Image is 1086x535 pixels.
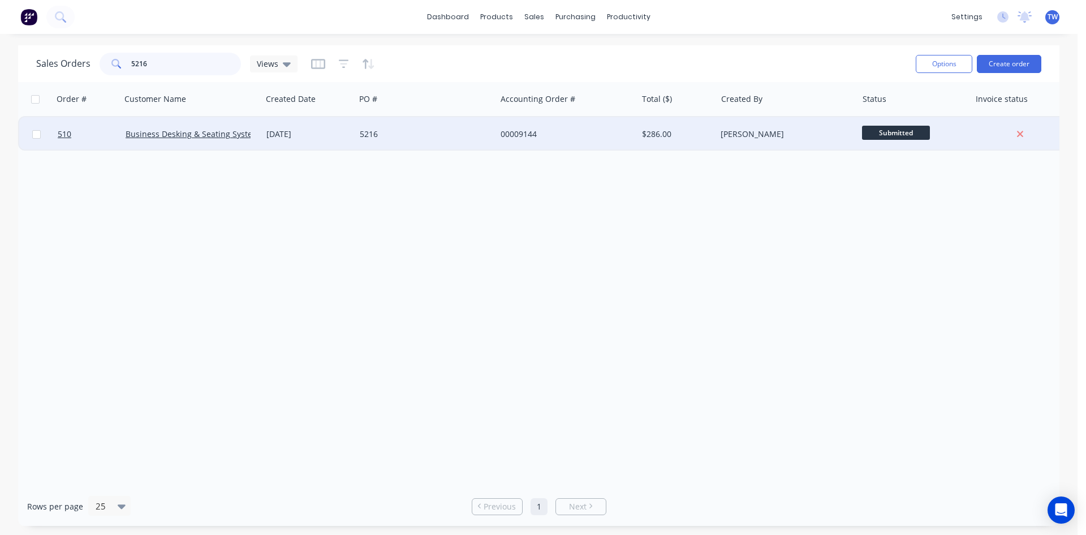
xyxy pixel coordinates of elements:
[977,55,1041,73] button: Create order
[556,501,606,512] a: Next page
[721,129,846,140] div: [PERSON_NAME]
[642,129,708,140] div: $286.00
[57,93,87,105] div: Order #
[601,8,656,25] div: productivity
[501,129,626,140] div: 00009144
[131,53,242,75] input: Search...
[721,93,762,105] div: Created By
[475,8,519,25] div: products
[58,117,126,151] a: 510
[550,8,601,25] div: purchasing
[266,93,316,105] div: Created Date
[1048,12,1058,22] span: TW
[569,501,587,512] span: Next
[421,8,475,25] a: dashboard
[124,93,186,105] div: Customer Name
[501,93,575,105] div: Accounting Order #
[126,129,264,139] a: Business Desking & Seating Systems
[642,93,672,105] div: Total ($)
[519,8,550,25] div: sales
[976,93,1028,105] div: Invoice status
[946,8,988,25] div: settings
[863,93,886,105] div: Status
[359,93,377,105] div: PO #
[484,501,516,512] span: Previous
[266,129,351,140] div: [DATE]
[360,129,485,140] div: 5216
[531,498,548,515] a: Page 1 is your current page
[257,58,278,70] span: Views
[27,501,83,512] span: Rows per page
[472,501,522,512] a: Previous page
[467,498,611,515] ul: Pagination
[36,58,90,69] h1: Sales Orders
[20,8,37,25] img: Factory
[58,129,71,140] span: 510
[862,126,930,140] span: Submitted
[1048,497,1075,524] div: Open Intercom Messenger
[916,55,972,73] button: Options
